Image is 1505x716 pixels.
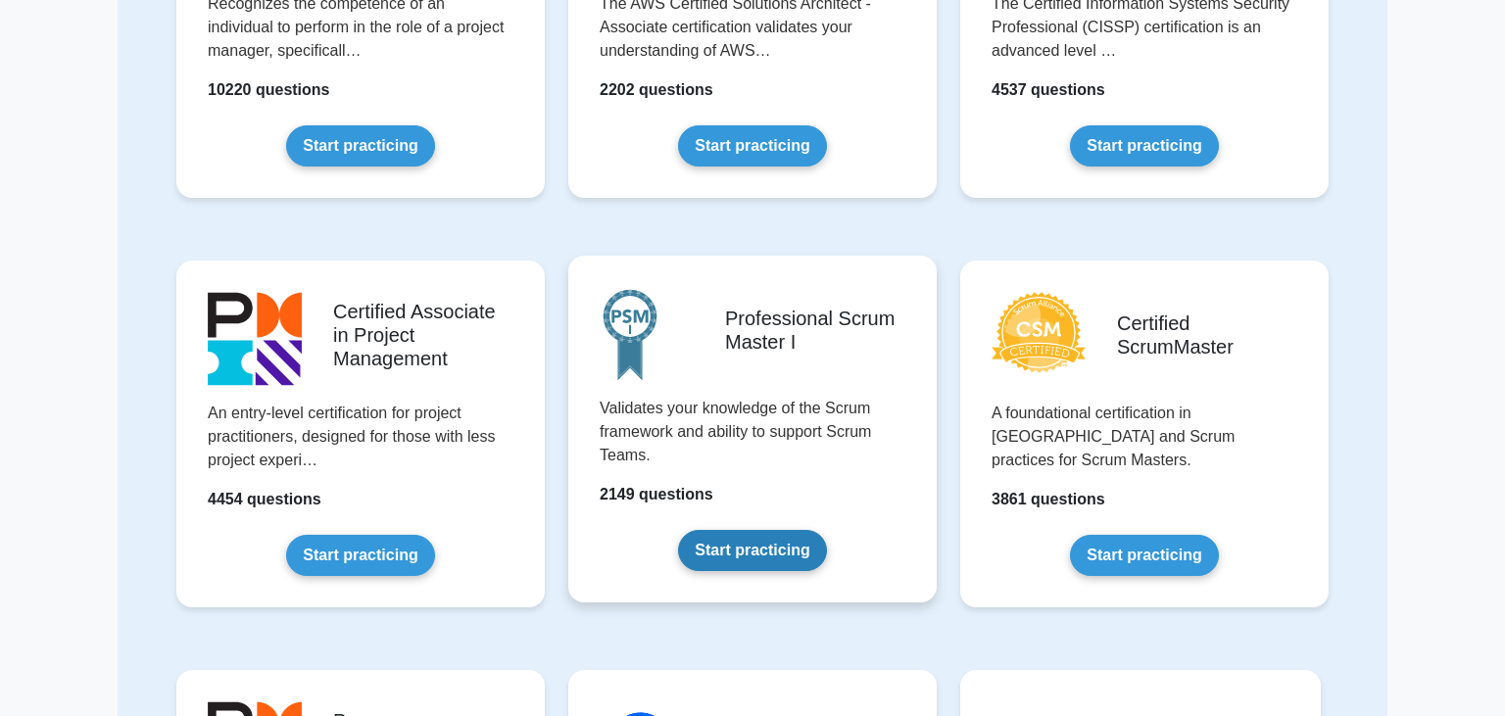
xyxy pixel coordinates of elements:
a: Start practicing [1070,125,1218,167]
a: Start practicing [678,125,826,167]
a: Start practicing [1070,535,1218,576]
a: Start practicing [678,530,826,571]
a: Start practicing [286,535,434,576]
a: Start practicing [286,125,434,167]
